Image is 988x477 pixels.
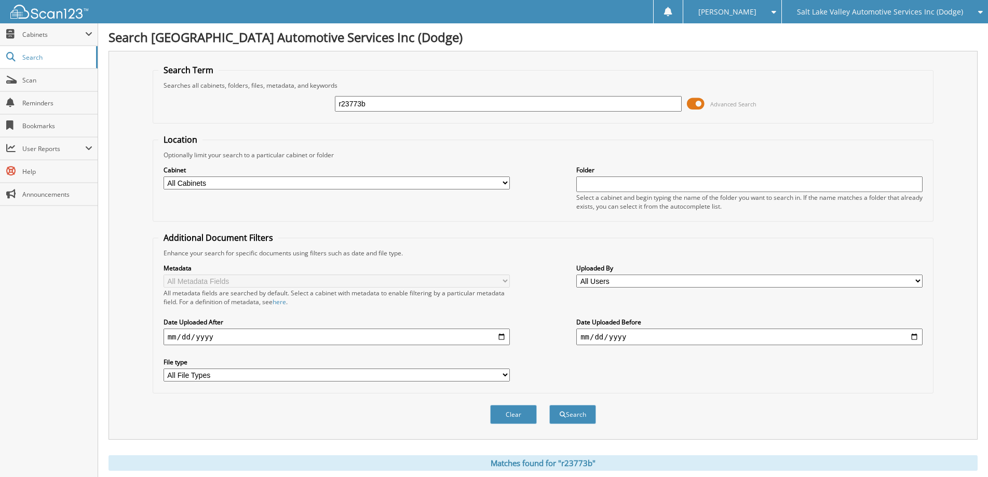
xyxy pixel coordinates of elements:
label: Date Uploaded After [164,318,510,326]
div: Matches found for "r23773b" [109,455,978,471]
span: Salt Lake Valley Automotive Services Inc (Dodge) [797,9,963,15]
label: Metadata [164,264,510,272]
h1: Search [GEOGRAPHIC_DATA] Automotive Services Inc (Dodge) [109,29,978,46]
input: end [576,329,923,345]
span: Reminders [22,99,92,107]
legend: Location [158,134,202,145]
span: Search [22,53,91,62]
div: Optionally limit your search to a particular cabinet or folder [158,151,928,159]
label: File type [164,358,510,366]
label: Uploaded By [576,264,923,272]
span: Advanced Search [710,100,756,108]
div: All metadata fields are searched by default. Select a cabinet with metadata to enable filtering b... [164,289,510,306]
img: scan123-logo-white.svg [10,5,88,19]
div: Enhance your search for specific documents using filters such as date and file type. [158,249,928,257]
span: Help [22,167,92,176]
input: start [164,329,510,345]
label: Cabinet [164,166,510,174]
legend: Search Term [158,64,219,76]
span: [PERSON_NAME] [698,9,756,15]
button: Clear [490,405,537,424]
span: Scan [22,76,92,85]
button: Search [549,405,596,424]
a: here [273,297,286,306]
label: Folder [576,166,923,174]
span: User Reports [22,144,85,153]
span: Cabinets [22,30,85,39]
span: Announcements [22,190,92,199]
legend: Additional Document Filters [158,232,278,243]
div: Searches all cabinets, folders, files, metadata, and keywords [158,81,928,90]
label: Date Uploaded Before [576,318,923,326]
span: Bookmarks [22,121,92,130]
div: Select a cabinet and begin typing the name of the folder you want to search in. If the name match... [576,193,923,211]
